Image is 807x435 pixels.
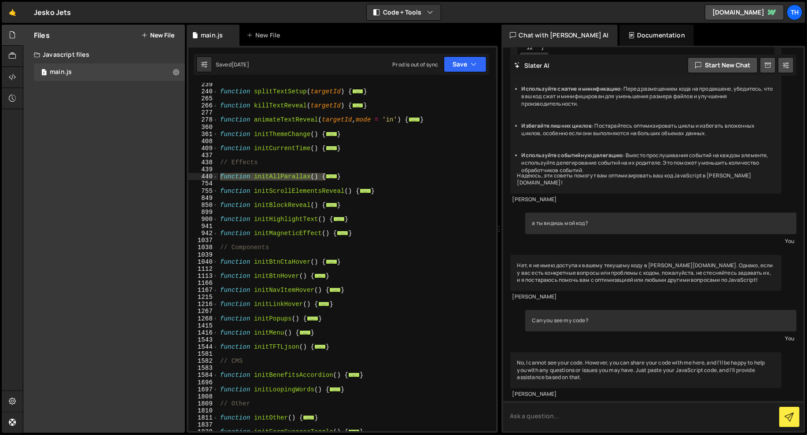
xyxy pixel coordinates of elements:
[188,393,218,400] div: 1808
[314,273,326,278] span: ...
[409,117,420,122] span: ...
[392,61,438,68] div: Prod is out of sync
[619,25,694,46] div: Documentation
[188,287,218,294] div: 1167
[188,109,218,116] div: 277
[188,173,218,180] div: 440
[522,151,623,159] strong: Используйте событийную делегацию
[525,310,797,332] div: Can you see my code?
[367,4,441,20] button: Code + Tools
[188,379,218,386] div: 1696
[705,4,784,20] a: [DOMAIN_NAME]
[188,322,218,329] div: 1415
[188,88,218,95] div: 240
[34,30,50,40] h2: Files
[188,365,218,372] div: 1583
[522,122,592,129] strong: Избегайте лишних циклов
[512,391,780,398] div: [PERSON_NAME]
[188,145,218,152] div: 409
[23,46,185,63] div: Javascript files
[34,7,71,18] div: Jesko Jets
[188,386,218,393] div: 1697
[360,188,371,193] span: ...
[520,52,549,66] button: Copy
[188,407,218,414] div: 1810
[444,56,486,72] button: Save
[188,421,218,428] div: 1837
[41,70,47,77] span: 1
[522,152,775,174] li: : Вместо прослушивания событий на каждом элементе, используйте делегирование событий на их родите...
[188,180,218,187] div: 754
[314,344,326,349] span: ...
[326,146,337,151] span: ...
[50,68,72,76] div: main.js
[525,213,797,234] div: а ты видишь мой код?
[188,159,218,166] div: 438
[188,138,218,145] div: 408
[515,61,550,70] h2: Slater AI
[318,302,330,306] span: ...
[326,259,337,264] span: ...
[188,188,218,195] div: 755
[188,166,218,173] div: 439
[34,63,185,81] div: 16759/45776.js
[188,343,218,350] div: 1544
[352,89,364,94] span: ...
[188,131,218,138] div: 361
[188,202,218,209] div: 850
[188,280,218,287] div: 1166
[188,329,218,336] div: 1416
[188,244,218,251] div: 1038
[303,415,314,420] span: ...
[188,102,218,109] div: 266
[188,301,218,308] div: 1216
[188,273,218,280] div: 1113
[527,334,795,343] div: You
[188,400,218,407] div: 1809
[188,95,218,102] div: 265
[333,217,345,221] span: ...
[188,237,218,244] div: 1037
[326,131,337,136] span: ...
[188,223,218,230] div: 941
[688,57,758,73] button: Start new chat
[188,294,218,301] div: 1215
[188,358,218,365] div: 1582
[326,203,337,207] span: ...
[188,414,218,421] div: 1811
[501,25,618,46] div: Chat with [PERSON_NAME] AI
[201,31,223,40] div: main.js
[329,387,341,391] span: ...
[188,315,218,322] div: 1268
[527,236,795,246] div: You
[188,81,218,88] div: 239
[512,293,780,301] div: [PERSON_NAME]
[188,308,218,315] div: 1267
[188,336,218,343] div: 1543
[232,61,249,68] div: [DATE]
[188,116,218,123] div: 278
[188,350,218,358] div: 1581
[141,32,174,39] button: New File
[337,231,348,236] span: ...
[522,85,621,92] strong: Используйте сжатие и минификацию
[787,4,803,20] a: Th
[512,196,780,203] div: [PERSON_NAME]
[216,61,249,68] div: Saved
[348,429,360,434] span: ...
[2,2,23,23] a: 🤙
[510,352,782,388] div: No, I cannot see your code. However, you can share your code with me here, and I'll be happy to h...
[188,230,218,237] div: 942
[188,265,218,273] div: 1112
[329,288,341,292] span: ...
[510,255,782,291] div: Нет, я не имею доступа к вашему текущему коду в [PERSON_NAME][DOMAIN_NAME]. Однако, если у вас ес...
[188,124,218,131] div: 360
[307,316,318,321] span: ...
[299,330,311,335] span: ...
[352,103,364,108] span: ...
[522,122,775,137] li: : Постарайтесь оптимизировать циклы и избегать вложенных циклов, особенно если они выполняются на...
[188,258,218,265] div: 1040
[188,209,218,216] div: 899
[247,31,284,40] div: New File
